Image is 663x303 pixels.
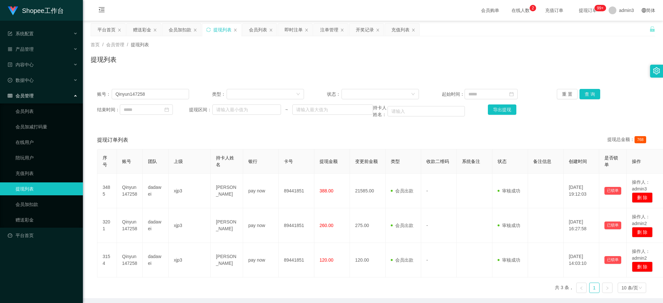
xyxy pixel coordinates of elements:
[498,257,520,263] span: 审核成功
[532,5,534,11] p: 2
[411,92,415,97] i: 图标: down
[233,28,237,32] i: 图标: close
[632,249,650,261] span: 操作人：admin2
[91,55,117,64] h1: 提现列表
[212,91,227,98] span: 类型：
[320,188,333,193] span: 388.00
[530,5,536,11] sup: 2
[8,8,64,13] a: Shopee工作台
[602,283,612,293] li: 下一页
[169,174,211,208] td: xjp3
[279,174,314,208] td: 89441851
[211,243,243,277] td: [PERSON_NAME]
[284,159,293,164] span: 卡号
[340,28,344,32] i: 图标: close
[281,106,292,113] span: ~
[557,89,578,99] button: 重 置
[143,208,169,243] td: dadawei
[604,155,618,167] span: 是否锁单
[169,24,191,36] div: 会员加扣款
[8,31,34,36] span: 系统配置
[555,283,574,293] li: 共 3 条，
[112,89,189,99] input: 请输入
[243,208,279,243] td: pay now
[285,24,303,36] div: 即时注单
[8,93,12,98] i: 图标: table
[576,8,600,13] span: 提现订单
[16,105,78,118] a: 会员列表
[391,223,413,228] span: 会员出款
[16,136,78,149] a: 在线用户
[564,208,599,243] td: [DATE] 16:27:58
[589,283,600,293] li: 1
[97,208,117,243] td: 3201
[579,286,583,290] i: 图标: left
[118,28,121,32] i: 图标: close
[189,106,212,113] span: 提现区间：
[388,106,465,116] input: 请输入
[320,159,338,164] span: 提现金额
[97,24,116,36] div: 平台首页
[607,136,649,144] div: 提现总金额：
[391,24,410,36] div: 充值列表
[350,174,386,208] td: 21585.00
[632,179,650,191] span: 操作人：admin3
[97,243,117,277] td: 3154
[269,28,273,32] i: 图标: close
[579,89,600,99] button: 查 询
[604,256,621,264] button: 已锁单
[638,286,642,290] i: 图标: down
[590,283,599,293] a: 1
[8,62,12,67] i: 图标: profile
[8,229,78,242] a: 图标: dashboard平台首页
[632,214,650,226] span: 操作人：admin2
[243,243,279,277] td: pay now
[97,174,117,208] td: 3485
[131,42,149,47] span: 提现列表
[16,167,78,180] a: 充值列表
[509,92,514,96] i: 图标: calendar
[642,8,646,13] i: 图标: global
[212,104,281,115] input: 请输入最小值为
[169,208,211,243] td: xjp3
[117,243,143,277] td: Qinyun147258
[376,28,380,32] i: 图标: close
[498,223,520,228] span: 审核成功
[632,159,641,164] span: 操作
[569,159,587,164] span: 创建时间
[169,243,211,277] td: xjp3
[174,159,183,164] span: 上级
[296,92,300,97] i: 图标: down
[97,106,120,113] span: 结束时间：
[97,136,128,144] span: 提现订单列表
[213,24,231,36] div: 提现列表
[564,243,599,277] td: [DATE] 14:03:10
[91,42,100,47] span: 首页
[206,27,211,32] i: 图标: sync
[117,174,143,208] td: Qinyun147258
[117,208,143,243] td: Qinyun147258
[143,174,169,208] td: dadawei
[411,28,415,32] i: 图标: close
[426,159,449,164] span: 收款二维码
[211,208,243,243] td: [PERSON_NAME]
[576,283,587,293] li: 上一页
[649,26,655,32] i: 图标: unlock
[320,257,333,263] span: 120.00
[350,243,386,277] td: 120.00
[122,159,131,164] span: 账号
[8,93,34,98] span: 会员管理
[373,104,388,118] span: 持卡人姓名：
[216,155,234,167] span: 持卡人姓名
[292,104,373,115] input: 请输入最大值为
[97,91,112,98] span: 账号：
[498,159,507,164] span: 状态
[426,188,428,193] span: -
[16,120,78,133] a: 会员加减打码量
[305,28,309,32] i: 图标: close
[350,208,386,243] td: 275.00
[91,0,113,21] i: 图标: menu-fold
[8,47,34,52] span: 产品管理
[356,24,374,36] div: 开奖记录
[164,107,169,112] i: 图标: calendar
